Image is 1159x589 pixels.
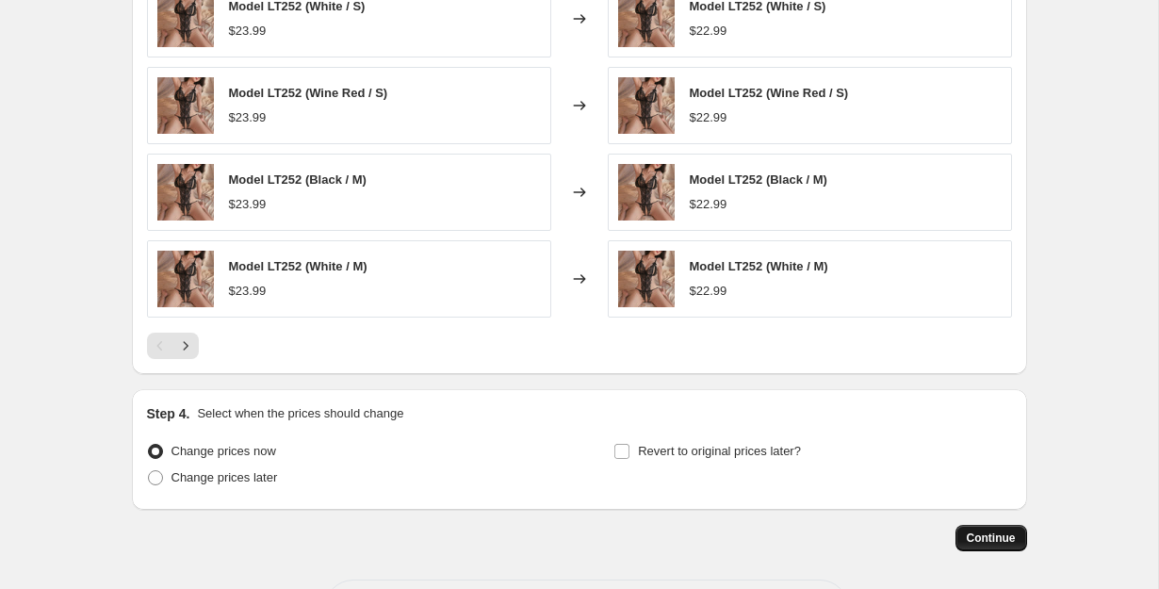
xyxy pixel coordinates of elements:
[618,251,675,307] img: ezgif.com-webp-to-jpg-converter_6_6ca8da57-6a2e-4b61-9c09-724f53b122df_80x.jpg
[229,86,388,100] span: Model LT252 (Wine Red / S)
[147,404,190,423] h2: Step 4.
[690,108,727,127] div: $22.99
[229,282,267,301] div: $23.99
[955,525,1027,551] button: Continue
[229,22,267,41] div: $23.99
[197,404,403,423] p: Select when the prices should change
[157,164,214,221] img: ezgif.com-webp-to-jpg-converter_6_6ca8da57-6a2e-4b61-9c09-724f53b122df_80x.jpg
[638,444,801,458] span: Revert to original prices later?
[618,164,675,221] img: ezgif.com-webp-to-jpg-converter_6_6ca8da57-6a2e-4b61-9c09-724f53b122df_80x.jpg
[171,444,276,458] span: Change prices now
[690,22,727,41] div: $22.99
[690,195,727,214] div: $22.99
[690,282,727,301] div: $22.99
[157,77,214,134] img: ezgif.com-webp-to-jpg-converter_6_6ca8da57-6a2e-4b61-9c09-724f53b122df_80x.jpg
[229,195,267,214] div: $23.99
[690,86,849,100] span: Model LT252 (Wine Red / S)
[147,333,199,359] nav: Pagination
[229,108,267,127] div: $23.99
[157,251,214,307] img: ezgif.com-webp-to-jpg-converter_6_6ca8da57-6a2e-4b61-9c09-724f53b122df_80x.jpg
[229,172,367,187] span: Model LT252 (Black / M)
[618,77,675,134] img: ezgif.com-webp-to-jpg-converter_6_6ca8da57-6a2e-4b61-9c09-724f53b122df_80x.jpg
[690,172,827,187] span: Model LT252 (Black / M)
[172,333,199,359] button: Next
[229,259,367,273] span: Model LT252 (White / M)
[690,259,828,273] span: Model LT252 (White / M)
[967,531,1016,546] span: Continue
[171,470,278,484] span: Change prices later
